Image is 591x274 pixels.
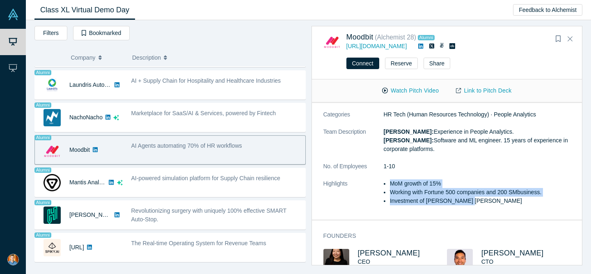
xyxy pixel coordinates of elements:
small: ( Alchemist 28 ) [375,34,416,41]
button: Company [71,49,124,66]
span: AI-powered simulation platform for Supply Chain resilience [131,175,280,181]
span: Marketplace for SaaS/AI & Services, powered by Fintech [131,110,276,116]
a: [PERSON_NAME] [358,249,420,257]
strong: [PERSON_NAME]: [384,128,434,135]
span: Description [132,49,161,66]
img: Laundris Autonomous Inventory Management's Logo [44,77,61,94]
a: [URL] [69,244,84,251]
img: Moodbit's Logo [323,33,341,50]
span: AI Agents automating 70% of HR workflows [131,142,242,149]
button: Bookmark [552,33,564,45]
button: Bookmarked [73,26,130,40]
svg: dsa ai sparkles [117,180,123,186]
li: Investment of [PERSON_NAME] [PERSON_NAME] [390,197,570,205]
dd: 1-10 [384,162,571,171]
p: Experience in People Analytics. Software and ML engineer. 15 years of experience in corporate pla... [384,128,571,153]
a: [URL][DOMAIN_NAME] [346,43,407,49]
dt: Team Description [323,128,384,162]
img: Mantis Analytics's Logo [44,174,61,191]
h3: Founders [323,232,559,240]
span: CEO [358,258,370,265]
span: Alumni [34,200,51,205]
span: The Real-time Operating System for Revenue Teams [131,240,266,246]
img: NachoNacho's Logo [44,109,61,126]
a: [PERSON_NAME] Surgical [69,211,139,218]
li: Working with Fortune 500 companies and 200 SMbusiness. [390,188,570,197]
span: AI + Supply Chain for Hospitality and Healthcare Industries [131,77,281,84]
span: Alumni [34,102,51,108]
img: Henri Deshays's Account [7,254,19,265]
button: Feedback to Alchemist [513,4,582,16]
span: Company [71,49,96,66]
span: HR Tech (Human Resources Technology) · People Analytics [384,111,536,118]
span: Alumni [34,167,51,173]
span: Alumni [418,35,435,40]
img: Spiky.ai's Logo [44,239,61,256]
img: Hubly Surgical's Logo [44,207,61,224]
img: Alfredo Jaldin's Profile Image [447,249,473,274]
a: NachoNacho [69,114,103,121]
img: Miho Shoji's Profile Image [323,249,349,274]
span: Alumni [34,70,51,75]
span: Alumni [34,232,51,238]
svg: dsa ai sparkles [113,115,119,121]
a: Mantis Analytics [69,179,110,186]
a: [PERSON_NAME] [481,249,544,257]
dt: Highlights [323,179,384,214]
span: CTO [481,258,493,265]
li: MoM growth of 15% [390,179,570,188]
a: Moodbit [69,146,90,153]
span: Revolutionizing surgery with uniquely 100% effective SMART Auto-Stop. [131,207,286,223]
a: Link to Pitch Deck [447,84,520,98]
strong: [PERSON_NAME]: [384,137,434,144]
button: Reserve [385,58,418,69]
dt: Categories [323,110,384,128]
img: Moodbit's Logo [44,142,61,159]
button: Share [424,58,450,69]
img: Alchemist Vault Logo [7,9,19,20]
a: Laundris Autonomous Inventory Management [69,81,186,88]
button: Description [132,49,300,66]
span: Alumni [34,135,51,140]
button: Close [564,33,576,46]
button: Watch Pitch Video [373,84,447,98]
a: Moodbit [346,33,373,41]
button: Connect [346,58,379,69]
dt: No. of Employees [323,162,384,179]
button: Filters [34,26,67,40]
a: Class XL Virtual Demo Day [34,0,135,20]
